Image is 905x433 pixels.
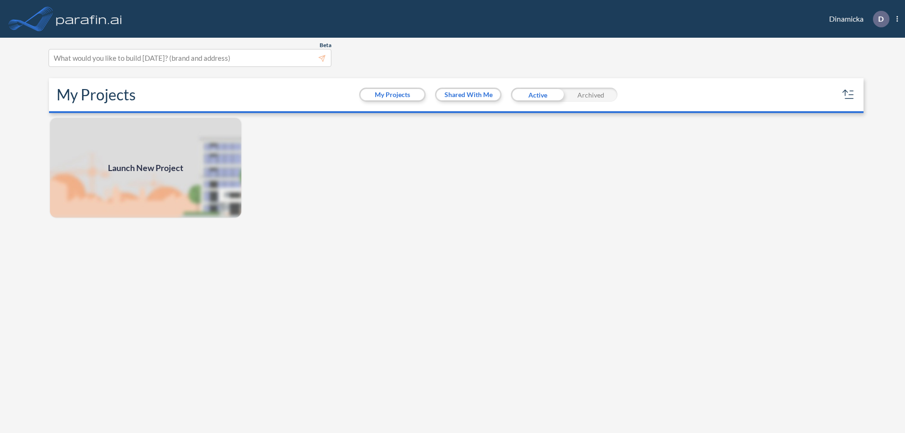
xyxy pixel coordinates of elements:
[49,117,242,219] img: add
[320,41,331,49] span: Beta
[57,86,136,104] h2: My Projects
[361,89,424,100] button: My Projects
[49,117,242,219] a: Launch New Project
[511,88,564,102] div: Active
[108,162,183,174] span: Launch New Project
[436,89,500,100] button: Shared With Me
[878,15,884,23] p: D
[54,9,124,28] img: logo
[564,88,617,102] div: Archived
[841,87,856,102] button: sort
[815,11,898,27] div: Dinamicka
